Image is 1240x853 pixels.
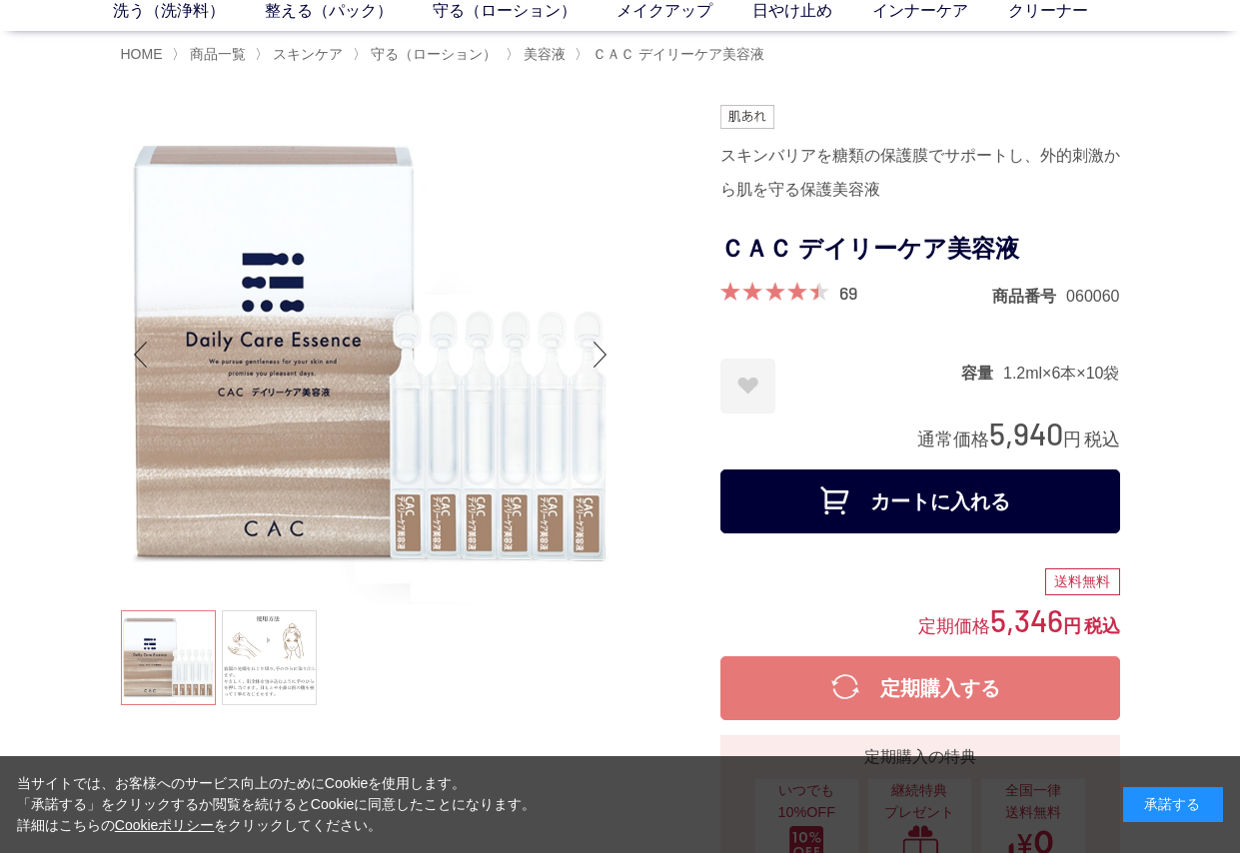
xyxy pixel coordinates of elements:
[1084,429,1120,449] span: 税込
[371,46,497,62] span: 守る（ローション）
[720,656,1120,720] button: 定期購入する
[720,359,775,414] a: お気に入りに登録する
[115,817,215,833] a: Cookieポリシー
[1084,616,1120,636] span: 税込
[186,46,246,62] a: 商品一覧
[720,227,1120,272] h1: ＣＡＣ デイリーケア美容液
[918,614,990,636] span: 定期価格
[172,45,251,64] li: 〉
[593,46,764,62] span: ＣＡＣ デイリーケア美容液
[989,415,1063,451] span: 5,940
[728,745,1112,769] div: 定期購入の特典
[1045,568,1120,596] div: 送料無料
[992,286,1066,307] dt: 商品番号
[720,469,1120,533] button: カートに入れる
[720,139,1120,207] div: スキンバリアを糖類の保護膜でサポートし、外的刺激から肌を守る保護美容液
[17,773,537,836] div: 当サイトでは、お客様へのサービス向上のためにCookieを使用します。 「承諾する」をクリックするか閲覧を続けるとCookieに同意したことになります。 詳細はこちらの をクリックしてください。
[524,46,566,62] span: 美容液
[121,46,163,62] a: HOME
[269,46,343,62] a: スキンケア
[990,601,1063,638] span: 5,346
[190,46,246,62] span: 商品一覧
[121,105,620,604] img: ＣＡＣ デイリーケア美容液
[1003,363,1120,384] dd: 1.2ml×6本×10袋
[581,315,620,395] div: Next slide
[506,45,571,64] li: 〉
[961,363,1003,384] dt: 容量
[273,46,343,62] span: スキンケア
[367,46,497,62] a: 守る（ローション）
[520,46,566,62] a: 美容液
[1063,616,1081,636] span: 円
[720,105,774,129] img: 肌あれ
[1063,429,1081,449] span: 円
[121,315,161,395] div: Previous slide
[575,45,769,64] li: 〉
[839,282,857,304] a: 69
[589,46,764,62] a: ＣＡＣ デイリーケア美容液
[917,429,989,449] span: 通常価格
[1123,787,1223,822] div: 承諾する
[1066,286,1119,307] dd: 060060
[255,45,348,64] li: 〉
[353,45,502,64] li: 〉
